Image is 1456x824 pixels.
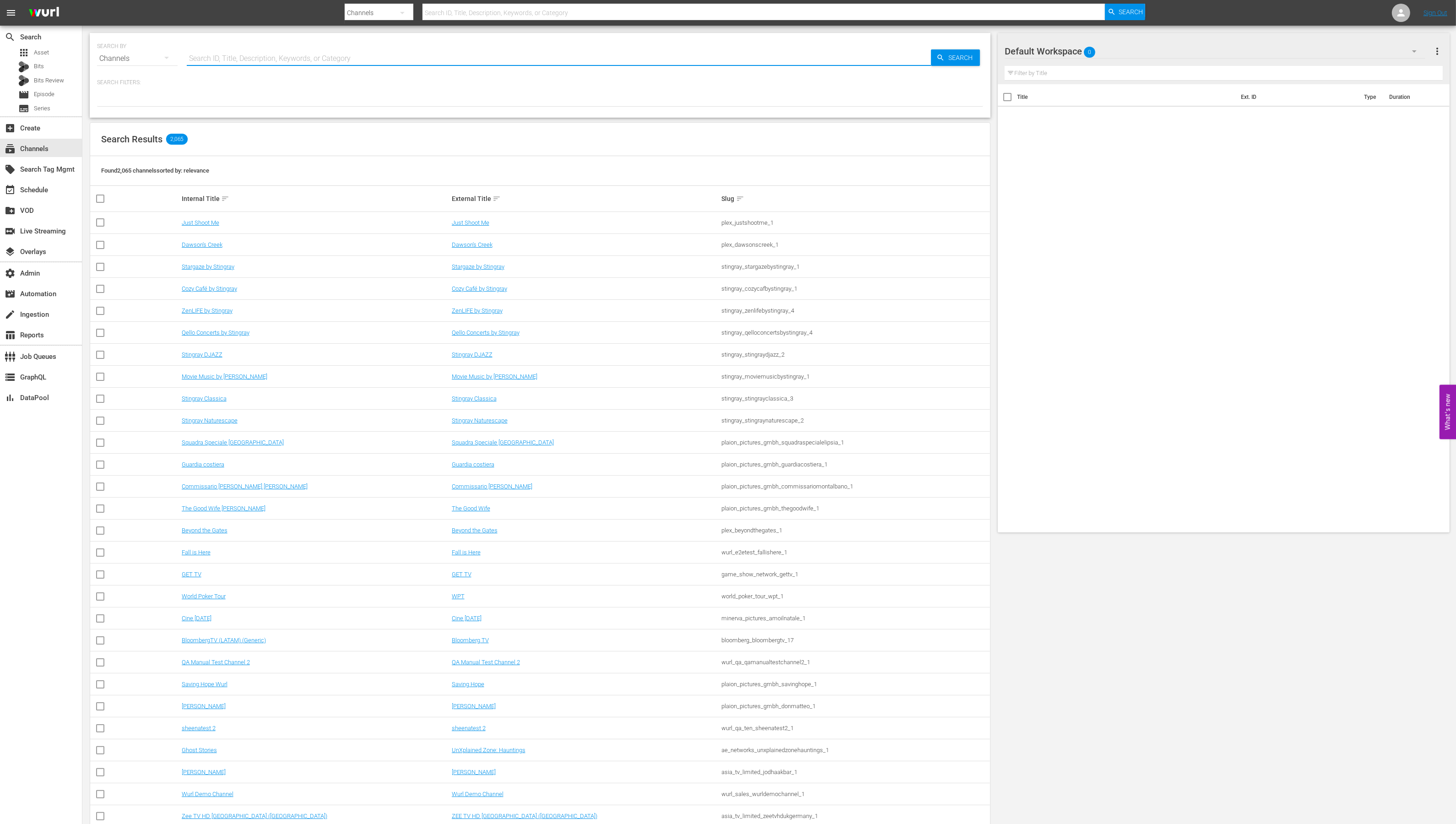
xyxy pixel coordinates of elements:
[722,681,989,688] div: plaion_pictures_gmbh_savinghope_1
[182,439,284,446] a: Squadra Speciale [GEOGRAPHIC_DATA]
[1424,9,1447,16] a: Sign Out
[5,330,16,341] span: Reports
[1236,84,1359,110] th: Ext. ID
[722,395,989,402] div: stingray_stingrayclassica_3
[722,193,989,204] div: Slug
[722,505,989,512] div: plaion_pictures_gmbh_thegoodwife_1
[101,167,209,174] span: Found 2,065 channels sorted by: relevance
[722,659,989,666] div: wurl_qa_qamanualtestchannel2_1
[182,461,224,468] a: Guardia costiera
[18,89,29,100] span: Episode
[18,61,29,72] div: Bits
[34,62,44,71] span: Bits
[452,193,719,204] div: External Title
[101,134,162,145] span: Search Results
[722,615,989,622] div: minerva_pictures_amoilnatale_1
[722,593,989,600] div: world_poker_tour_wpt_1
[221,195,229,203] span: sort
[452,461,494,468] a: Guardia costiera
[182,395,227,402] a: Stingray Classica
[18,75,29,86] div: Bits Review
[722,439,989,446] div: plaion_pictures_gmbh_squadraspecialelipsia_1
[452,263,504,270] a: Stargaze by Stingray
[722,527,989,534] div: plex_beyondthegates_1
[182,483,308,490] a: Commissario [PERSON_NAME] [PERSON_NAME]
[722,769,989,775] div: asia_tv_limited_jodhaakbar_1
[722,483,989,490] div: plaion_pictures_gmbh_commissariomontalbano_1
[452,219,489,226] a: Just Shoot Me
[1084,43,1096,62] span: 0
[182,219,219,226] a: Just Shoot Me
[452,527,498,534] a: Beyond the Gates
[182,615,211,622] a: Cine [DATE]
[452,747,525,754] a: UnXplained Zone: Hauntings
[452,395,497,402] a: Stingray Classica
[452,417,508,424] a: Stingray Naturescape
[34,104,50,113] span: Series
[722,241,989,248] div: plex_dawsonscreek_1
[182,329,249,336] a: Qello Concerts by Stingray
[182,593,226,600] a: World Poker Tour
[1440,385,1456,439] button: Open Feedback Widget
[34,76,64,85] span: Bits Review
[452,769,496,775] a: [PERSON_NAME]
[1017,84,1235,110] th: Title
[452,791,503,797] a: Wurl Demo Channel
[722,307,989,314] div: stingray_zenlifebystingray_4
[97,46,178,71] div: Channels
[493,195,501,203] span: sort
[182,351,222,358] a: Stingray DJAZZ
[34,48,49,57] span: Asset
[5,246,16,257] span: Overlays
[452,439,554,446] a: Squadra Speciale [GEOGRAPHIC_DATA]
[722,285,989,292] div: stingray_cozycafbystingray_1
[452,571,471,578] a: GET TV
[5,226,16,237] span: Live Streaming
[722,791,989,797] div: wurl_sales_wurldemochannel_1
[18,103,29,114] span: Series
[182,703,226,710] a: [PERSON_NAME]
[182,307,233,314] a: ZenLIFE by Stingray
[931,49,980,66] button: Search
[182,285,237,292] a: Cozy Café by Stingray
[736,195,744,203] span: sort
[452,637,489,644] a: Bloomberg TV
[722,703,989,710] div: plaion_pictures_gmbh_donmatteo_1
[182,417,238,424] a: Stingray Naturescape
[1105,4,1145,20] button: Search
[182,241,222,248] a: Dawson's Creek
[5,7,16,18] span: menu
[1359,84,1384,110] th: Type
[945,49,980,66] span: Search
[722,461,989,468] div: plaion_pictures_gmbh_guardiacostiera_1
[1432,46,1443,57] span: more_vert
[452,615,482,622] a: Cine [DATE]
[18,47,29,58] span: Asset
[452,241,493,248] a: Dawson's Creek
[722,351,989,358] div: stingray_stingraydjazz_2
[722,263,989,270] div: stingray_stargazebystingray_1
[722,329,989,336] div: stingray_qelloconcertsbystingray_4
[5,372,16,383] span: GraphQL
[22,2,66,24] img: ans4CAIJ8jUAAAAAAAAAAAAAAAAAAAAAAAAgQb4GAAAAAAAAAAAAAAAAAAAAAAAAJMjXAAAAAAAAAAAAAAAAAAAAAAAAgAT5G...
[722,417,989,424] div: stingray_stingraynaturescape_2
[452,329,520,336] a: Qello Concerts by Stingray
[182,549,211,556] a: Fall is Here
[182,747,217,754] a: Ghost Stories
[1119,4,1143,20] span: Search
[182,571,201,578] a: GET TV
[452,659,520,666] a: QA Manual Test Channel 2
[452,351,493,358] a: Stingray DJAZZ
[5,309,16,320] span: Ingestion
[452,549,481,556] a: Fall is Here
[182,681,227,688] a: Saving Hope Wurl
[5,184,16,195] span: Schedule
[452,505,490,512] a: The Good Wife
[5,268,16,279] span: Admin
[5,288,16,299] span: Automation
[452,307,503,314] a: ZenLIFE by Stingray
[182,373,267,380] a: Movie Music by [PERSON_NAME]
[452,681,484,688] a: Saving Hope
[722,725,989,732] div: wurl_qa_ten_sheenatest2_1
[182,769,226,775] a: [PERSON_NAME]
